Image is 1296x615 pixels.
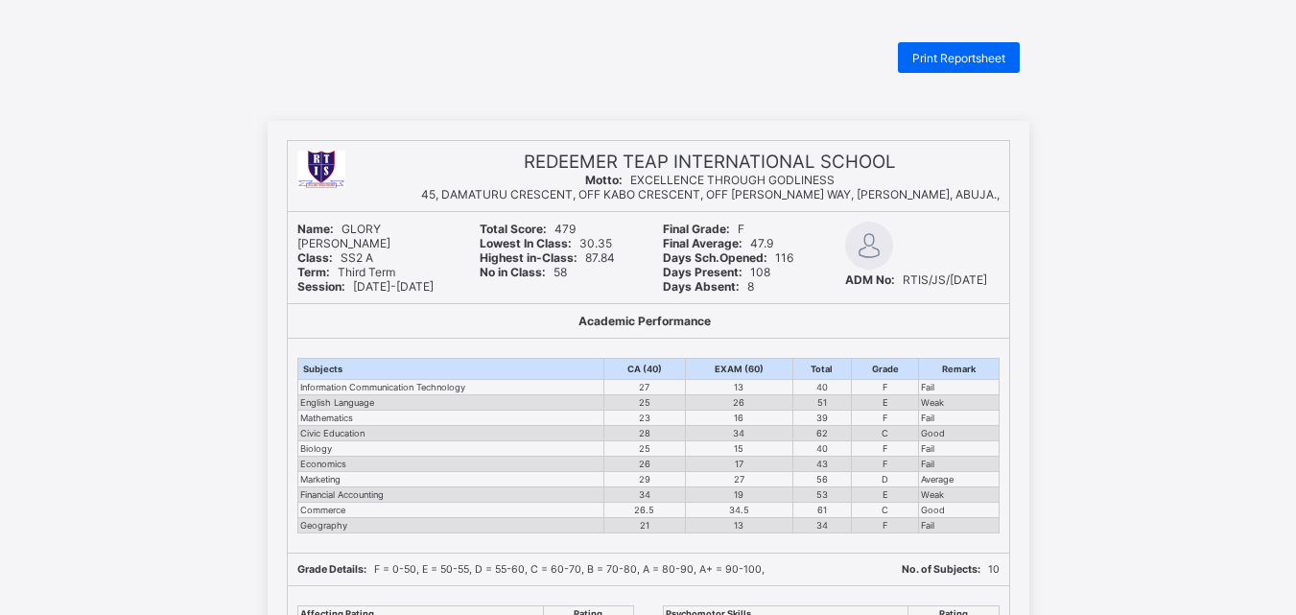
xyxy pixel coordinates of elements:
[919,441,999,457] td: Fail
[786,398,845,413] td: 53
[685,380,792,395] td: 13
[295,600,541,614] td: Spirit of Cooperation
[602,413,681,427] td: 26.5
[602,341,681,355] td: 28
[786,312,845,326] td: 51
[295,513,541,528] th: Affecting Rating
[478,173,608,186] span: 87.84
[297,441,603,457] td: Biology
[843,197,981,210] span: RTIS/JS/[DATE]
[295,427,602,441] td: Geography
[661,159,769,173] span: 47.9
[603,411,685,426] td: 23
[792,457,851,472] td: 43
[297,359,603,380] th: Subjects
[682,341,787,355] td: 34
[603,426,685,441] td: 28
[914,398,997,413] td: Weak
[845,272,987,287] span: RTIS/JS/[DATE]
[663,222,730,236] b: Final Grade:
[792,472,851,487] td: 56
[478,186,544,200] b: No in Class:
[914,326,997,341] td: Fail
[685,503,792,518] td: 34.5
[919,411,999,426] td: Fail
[297,279,345,294] b: Session:
[480,250,615,265] span: 87.84
[478,159,605,173] span: 30.35
[852,518,919,533] td: F
[845,341,914,355] td: C
[792,380,851,395] td: 40
[295,355,602,369] td: Biology
[901,471,998,483] span: 10
[661,173,789,186] span: 116
[845,413,914,427] td: C
[295,585,541,600] td: Self-Control
[297,518,603,533] td: Geography
[295,542,541,556] td: Neatness
[845,312,914,326] td: E
[792,487,851,503] td: 53
[845,369,914,384] td: F
[478,173,572,186] b: Highest in-Class:
[295,297,602,312] td: Information Communication Technology
[901,471,978,483] b: No. of Subjects:
[914,413,997,427] td: Good
[297,563,366,576] b: Grade Details:
[661,146,742,159] span: F
[682,326,787,341] td: 16
[297,250,333,265] b: Class:
[663,236,773,250] span: 47.9
[295,173,369,186] span: SS2 A
[792,518,851,533] td: 34
[845,355,914,369] td: F
[295,528,541,542] td: Punctuality
[906,556,997,571] td: 2
[478,146,571,159] span: 479
[295,326,602,341] td: Mathematics
[685,359,792,380] th: EXAM (60)
[661,556,906,571] td: Sports
[541,542,631,556] td: 4
[685,411,792,426] td: 16
[914,355,997,369] td: Fail
[682,297,787,312] td: 13
[602,355,681,369] td: 25
[852,395,919,411] td: E
[516,78,895,98] span: REDEEMER TEAP INTERNATIONAL SCHOOL
[682,277,787,297] th: EXAM (60)
[541,571,631,585] td: 3
[661,542,906,556] td: Fluency
[480,236,572,250] b: Lowest In Class:
[295,200,428,213] span: [DATE]-[DATE]
[919,457,999,472] td: Fail
[682,413,787,427] td: 34.5
[792,441,851,457] td: 40
[685,518,792,533] td: 13
[295,312,602,326] td: English Language
[919,395,999,411] td: Weak
[786,297,845,312] td: 40
[295,556,541,571] td: Politeness
[295,571,541,585] td: Honesty
[478,146,543,159] b: Total Score:
[792,411,851,426] td: 39
[541,513,631,528] th: Rating
[919,426,999,441] td: Good
[902,563,1000,576] span: 10
[297,222,390,250] span: GLORY [PERSON_NAME]
[295,277,602,297] th: Subjects
[663,236,742,250] b: Final Average:
[297,426,603,441] td: Civic Education
[603,503,685,518] td: 26.5
[685,487,792,503] td: 19
[845,277,914,297] th: Grade
[295,146,331,159] b: Name:
[661,173,763,186] b: Days Sch.Opened:
[906,571,997,585] td: 3
[295,173,330,186] b: Class:
[295,146,390,173] span: GLORY [PERSON_NAME]
[661,200,748,213] span: 8
[663,279,754,294] span: 8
